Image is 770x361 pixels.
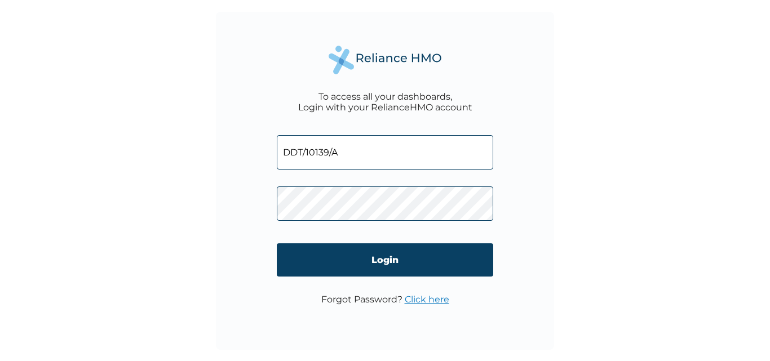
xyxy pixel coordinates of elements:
a: Click here [405,294,449,305]
img: Reliance Health's Logo [329,46,441,74]
p: Forgot Password? [321,294,449,305]
input: Email address or HMO ID [277,135,493,170]
input: Login [277,243,493,277]
div: To access all your dashboards, Login with your RelianceHMO account [298,91,472,113]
